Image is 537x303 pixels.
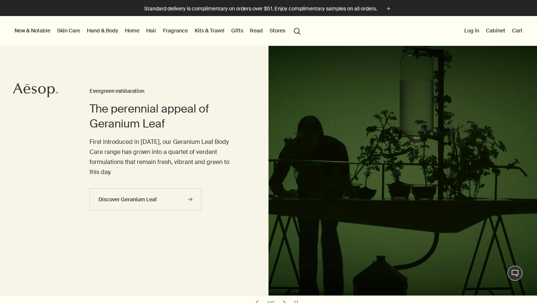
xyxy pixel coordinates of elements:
[13,83,58,98] svg: Aesop
[13,16,304,46] nav: primary
[89,137,239,177] p: First introduced in [DATE], our Geranium Leaf Body Care range has grown into a quartet of verdant...
[89,87,239,96] h3: Evergreen exhilaration
[161,26,189,35] a: Fragrance
[291,23,304,38] button: Open search
[144,5,377,13] p: Standard delivery is complimentary on orders over $51. Enjoy complimentary samples on all orders.
[13,83,58,100] a: Aesop
[89,188,201,211] a: Discover Geranium Leaf
[85,26,120,35] a: Hand & Body
[13,26,52,35] button: New & Notable
[484,26,507,35] a: Cabinet
[508,266,522,281] button: Live Assistance
[463,16,524,46] nav: supplementary
[230,26,245,35] a: Gifts
[144,4,393,13] button: Standard delivery is complimentary on orders over $51. Enjoy complimentary samples on all orders.
[511,26,524,35] button: Cart
[89,101,239,131] h2: The perennial appeal of Geranium Leaf
[248,26,264,35] a: Read
[145,26,158,35] a: Hair
[463,26,481,35] button: Log in
[193,26,226,35] a: Kits & Travel
[268,26,287,35] button: Stores
[123,26,141,35] a: Home
[56,26,82,35] a: Skin Care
